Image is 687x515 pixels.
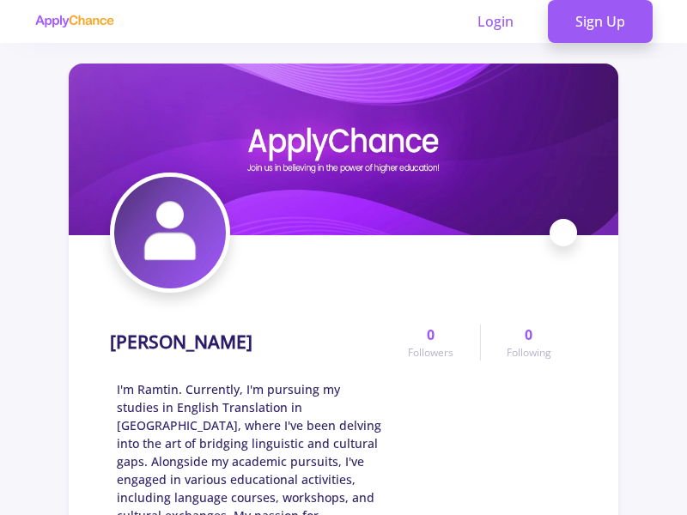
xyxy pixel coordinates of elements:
img: Ramtin Salehi Javid avatar [114,177,226,288]
span: 0 [525,324,532,345]
span: Following [507,345,551,360]
img: applychance logo text only [34,15,114,28]
span: 0 [427,324,435,345]
span: Followers [408,345,453,360]
a: 0Followers [382,324,479,360]
img: Ramtin Salehi Javid cover image [69,64,618,235]
a: 0Following [480,324,577,360]
h1: [PERSON_NAME] [110,331,252,353]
